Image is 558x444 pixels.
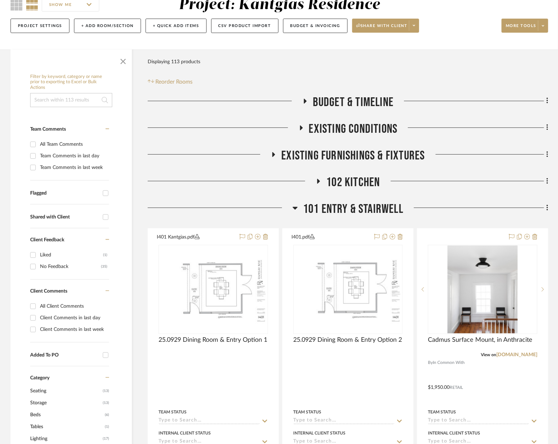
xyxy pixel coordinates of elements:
a: [DOMAIN_NAME] [496,352,537,357]
img: 25.0929 Dining Room & Entry Option 2 [294,255,402,325]
div: No Feedback [40,261,101,272]
div: All Client Comments [40,301,107,312]
img: 25.0929 Dining Room & Entry Option 1 [159,255,267,325]
div: Internal Client Status [159,430,211,436]
span: (13) [103,385,109,397]
div: Internal Client Status [293,430,345,436]
button: Share with client [352,19,419,33]
span: Existing Conditions [309,122,398,137]
div: All Team Comments [40,139,107,150]
button: + Quick Add Items [146,19,207,33]
span: Budget & Timeline [313,95,394,110]
span: Share with client [356,23,408,34]
span: Client Feedback [30,237,64,242]
img: Cadmus Surface Mount, in Anthracite [448,246,518,333]
button: Project Settings [11,19,69,33]
span: Client Comments [30,289,67,294]
div: Team Comments in last week [40,162,107,173]
input: Type to Search… [159,418,260,424]
div: Shared with Client [30,214,99,220]
span: (1) [105,421,109,432]
div: Client Comments in last week [40,324,107,335]
span: 102 Kitchen [326,175,380,190]
span: 25.0929 Dining Room & Entry Option 2 [293,336,402,344]
span: View on [481,353,496,357]
h6: Filter by keyword, category or name prior to exporting to Excel or Bulk Actions [30,74,112,91]
input: Type to Search… [293,418,394,424]
button: CSV Product Import [211,19,278,33]
div: 0 [159,245,268,334]
div: Client Comments in last day [40,312,107,324]
span: Existing Furnishings & Fixtures [281,148,425,163]
span: Cadmus Surface Mount, in Anthracite [428,336,532,344]
button: More tools [502,19,548,33]
div: Displaying 113 products [148,55,200,69]
input: Type to Search… [428,418,529,424]
div: (1) [103,249,107,261]
span: In Common With [433,359,465,366]
span: Seating [30,385,101,397]
button: Budget & Invoicing [283,19,348,33]
div: Team Status [293,409,321,415]
span: By [428,359,433,366]
button: + Add Room/Section [74,19,141,33]
div: Team Comments in last day [40,150,107,162]
span: 25.0929 Dining Room & Entry Option 1 [159,336,267,344]
div: Flagged [30,190,99,196]
span: Storage [30,397,101,409]
span: (6) [105,409,109,420]
span: Reorder Rooms [156,78,193,86]
span: 101 Entry & Stairwell [303,202,403,217]
div: Added To PO [30,352,99,358]
button: Reorder Rooms [148,78,193,86]
span: Team Comments [30,127,66,132]
input: Search within 113 results [30,93,112,107]
span: Category [30,375,49,381]
div: 0 [294,245,402,334]
span: More tools [506,23,536,34]
button: I401.pdf [291,233,370,241]
div: Liked [40,249,103,261]
div: 0 [428,245,537,334]
div: Team Status [159,409,187,415]
span: Beds [30,409,103,421]
div: (35) [101,261,107,272]
span: Tables [30,421,103,433]
span: (13) [103,397,109,409]
div: Internal Client Status [428,430,480,436]
button: I401 Kantgias.pdf [157,233,235,241]
button: Close [116,53,130,67]
div: Team Status [428,409,456,415]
